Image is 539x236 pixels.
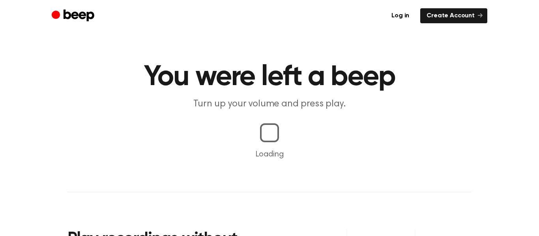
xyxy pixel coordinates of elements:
p: Loading [9,149,530,160]
a: Log in [385,8,415,23]
a: Create Account [420,8,487,23]
p: Turn up your volume and press play. [118,98,421,111]
h1: You were left a beep [67,63,472,91]
a: Beep [52,8,96,24]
